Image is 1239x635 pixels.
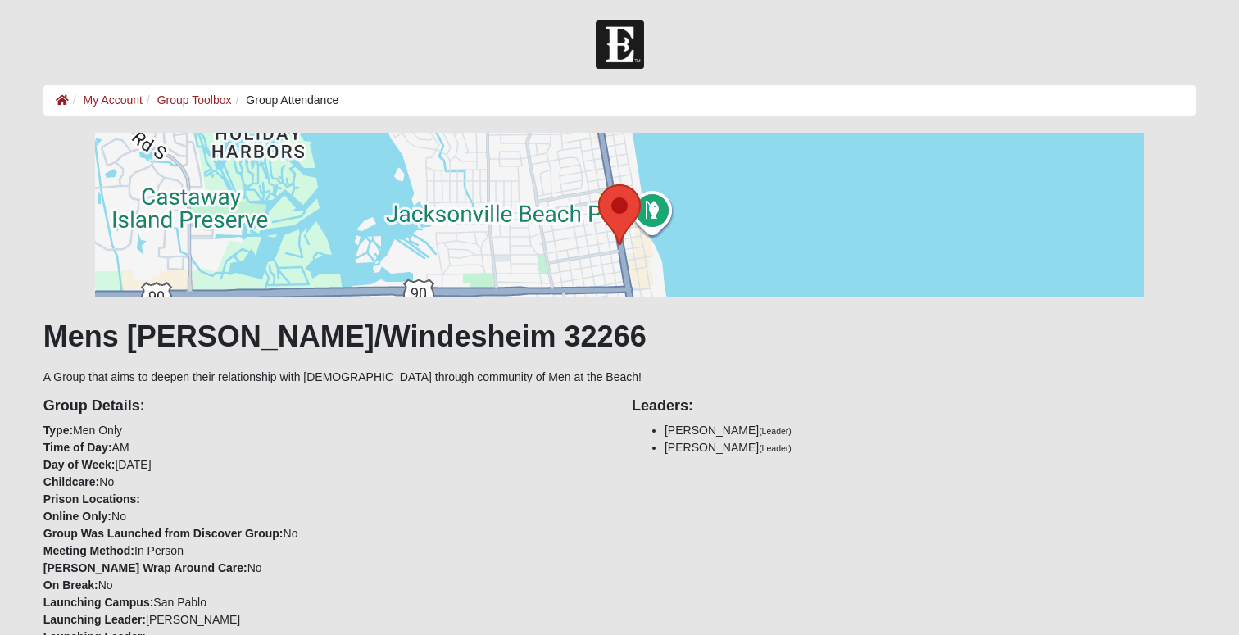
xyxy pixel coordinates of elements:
[43,544,134,557] strong: Meeting Method:
[43,561,247,574] strong: [PERSON_NAME] Wrap Around Care:
[43,578,98,592] strong: On Break:
[596,20,644,69] img: Church of Eleven22 Logo
[665,439,1196,456] li: [PERSON_NAME]
[43,458,116,471] strong: Day of Week:
[84,93,143,107] a: My Account
[43,510,111,523] strong: Online Only:
[43,397,607,415] h4: Group Details:
[759,426,792,436] small: (Leader)
[43,319,1196,354] h1: Mens [PERSON_NAME]/Windesheim 32266
[43,492,140,506] strong: Prison Locations:
[759,443,792,453] small: (Leader)
[43,475,99,488] strong: Childcare:
[43,527,284,540] strong: Group Was Launched from Discover Group:
[157,93,232,107] a: Group Toolbox
[43,596,154,609] strong: Launching Campus:
[665,422,1196,439] li: [PERSON_NAME]
[43,424,73,437] strong: Type:
[43,441,112,454] strong: Time of Day:
[232,92,339,109] li: Group Attendance
[632,397,1196,415] h4: Leaders:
